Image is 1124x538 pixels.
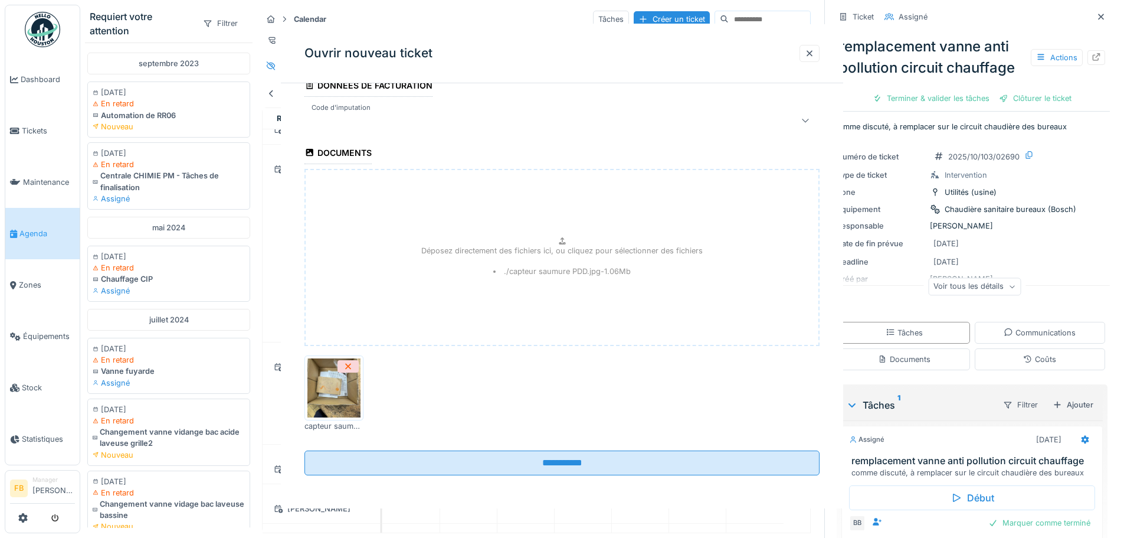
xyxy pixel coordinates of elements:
[493,266,631,277] li: ./capteur saumure PDD.jpg - 1.06 Mb
[304,144,372,164] div: Documents
[309,103,373,113] label: Code d'imputation
[304,76,432,96] div: Données de facturation
[421,245,703,256] p: Déposez directement des fichiers ici, ou cliquez pour sélectionner des fichiers
[304,420,363,432] div: capteur saumure PDD.jpg
[304,46,432,61] h3: Ouvrir nouveau ticket
[307,358,361,418] img: i4tyv8p8plwqxtef8m8v0ezld9t2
